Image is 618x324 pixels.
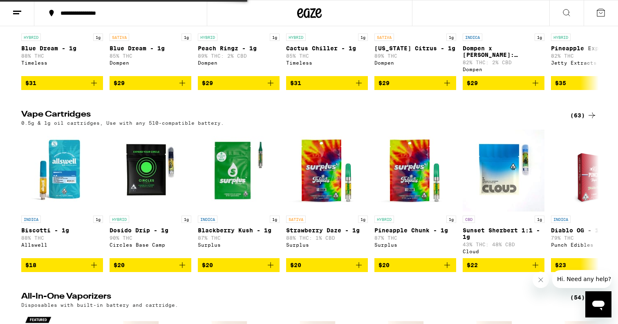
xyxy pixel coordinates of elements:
p: Dompen x [PERSON_NAME]: Knockout OG Live Resin Liquid Diamonds - 1g [463,45,544,58]
p: 0.5g & 1g oil cartridges, Use with any 510-compatible battery. [21,120,224,126]
p: 87% THC [374,235,456,241]
a: Open page for Pineapple Chunk - 1g from Surplus [374,130,456,258]
p: INDICA [551,216,571,223]
p: 1g [446,34,456,41]
p: 1g [270,34,280,41]
a: Open page for Dosido Drip - 1g from Circles Base Camp [110,130,191,258]
p: Sunset Sherbert 1:1 - 1g [463,227,544,240]
p: [US_STATE] Citrus - 1g [374,45,456,52]
span: $20 [378,262,390,268]
p: 90% THC [110,235,191,241]
p: 1g [358,216,368,223]
p: 1g [93,34,103,41]
p: 88% THC [21,235,103,241]
span: $31 [25,80,36,86]
div: Allswell [21,242,103,248]
a: (63) [570,110,597,120]
img: Surplus - Pineapple Chunk - 1g [374,130,456,211]
iframe: Button to launch messaging window [585,291,611,317]
button: Add to bag [110,76,191,90]
p: 1g [181,34,191,41]
h2: All-In-One Vaporizers [21,292,557,302]
p: HYBRID [110,216,129,223]
a: Open page for Strawberry Daze - 1g from Surplus [286,130,368,258]
div: Dompen [374,60,456,65]
iframe: Close message [533,272,549,288]
span: $29 [114,80,125,86]
button: Add to bag [286,76,368,90]
p: 1g [535,34,544,41]
button: Add to bag [110,258,191,272]
p: Cactus Chiller - 1g [286,45,368,52]
p: 43% THC: 48% CBD [463,242,544,247]
span: $29 [378,80,390,86]
button: Add to bag [374,258,456,272]
iframe: Message from company [552,270,611,288]
img: Cloud - Sunset Sherbert 1:1 - 1g [463,130,544,211]
a: (54) [570,292,597,302]
p: 82% THC: 2% CBD [463,60,544,65]
p: Biscotti - 1g [21,227,103,234]
a: Open page for Blackberry Kush - 1g from Surplus [198,130,280,258]
p: 88% THC: 1% CBD [286,235,368,241]
span: $18 [25,262,36,268]
p: SATIVA [110,34,129,41]
span: $35 [555,80,566,86]
button: Add to bag [198,76,280,90]
span: $29 [467,80,478,86]
p: 1g [358,34,368,41]
p: Peach Ringz - 1g [198,45,280,52]
button: Add to bag [21,258,103,272]
p: 85% THC [286,53,368,59]
p: Blue Dream - 1g [21,45,103,52]
p: 85% THC [110,53,191,59]
div: Timeless [21,60,103,65]
button: Add to bag [21,76,103,90]
p: Strawberry Daze - 1g [286,227,368,234]
p: HYBRID [198,34,217,41]
span: $29 [202,80,213,86]
p: CBD [463,216,475,223]
a: Open page for Biscotti - 1g from Allswell [21,130,103,258]
div: Timeless [286,60,368,65]
p: Blue Dream - 1g [110,45,191,52]
p: Dosido Drip - 1g [110,227,191,234]
p: HYBRID [21,34,41,41]
a: Open page for Sunset Sherbert 1:1 - 1g from Cloud [463,130,544,258]
span: $31 [290,80,301,86]
p: Pineapple Chunk - 1g [374,227,456,234]
span: $20 [114,262,125,268]
p: 1g [535,216,544,223]
div: Surplus [374,242,456,248]
div: Cloud [463,249,544,254]
img: Surplus - Strawberry Daze - 1g [286,130,368,211]
button: Add to bag [198,258,280,272]
p: INDICA [198,216,217,223]
button: Add to bag [463,76,544,90]
img: Surplus - Blackberry Kush - 1g [198,130,280,211]
p: 1g [93,216,103,223]
p: SATIVA [286,216,306,223]
p: HYBRID [551,34,571,41]
div: Dompen [198,60,280,65]
p: 89% THC: 2% CBD [198,53,280,59]
button: Add to bag [463,258,544,272]
p: INDICA [463,34,482,41]
p: 1g [446,216,456,223]
p: HYBRID [374,216,394,223]
span: $20 [290,262,301,268]
p: 87% THC [198,235,280,241]
p: Blackberry Kush - 1g [198,227,280,234]
p: 1g [270,216,280,223]
button: Add to bag [286,258,368,272]
div: Surplus [286,242,368,248]
img: Allswell - Biscotti - 1g [21,130,103,211]
span: $23 [555,262,566,268]
p: 88% THC [21,53,103,59]
button: Add to bag [374,76,456,90]
h2: Vape Cartridges [21,110,557,120]
span: $20 [202,262,213,268]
